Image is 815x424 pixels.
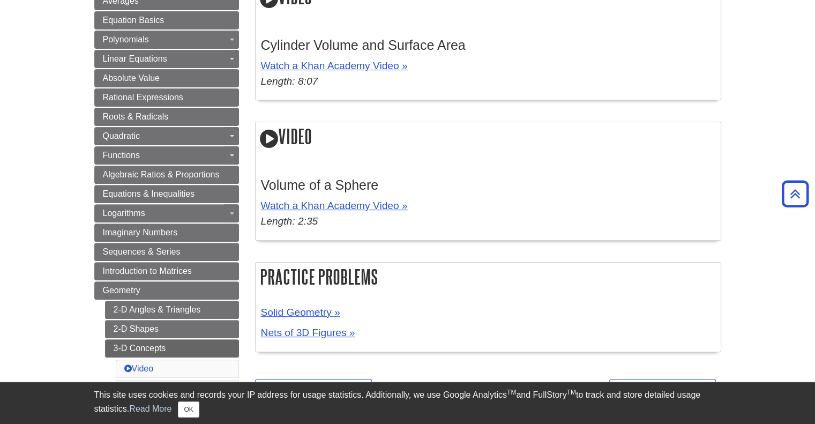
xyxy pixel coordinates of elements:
[105,339,239,358] a: 3-D Concepts
[261,60,408,71] a: Watch a Khan Academy Video »
[261,76,318,87] em: Length: 8:07
[778,187,812,201] a: Back to Top
[105,301,239,319] a: 2-D Angles & Triangles
[94,281,239,300] a: Geometry
[256,122,721,153] h2: Video
[103,170,220,179] span: Algebraic Ratios & Proportions
[94,11,239,29] a: Equation Basics
[261,215,318,227] em: Length: 2:35
[103,112,169,121] span: Roots & Radicals
[261,38,715,53] h3: Cylinder Volume and Surface Area
[103,54,167,63] span: Linear Equations
[94,224,239,242] a: Imaginary Numbers
[103,151,140,160] span: Functions
[103,73,160,83] span: Absolute Value
[609,379,716,404] a: Next:Trigonometry >>
[94,50,239,68] a: Linear Equations
[261,307,340,318] a: Solid Geometry »
[94,204,239,222] a: Logarithms
[94,185,239,203] a: Equations & Inequalities
[105,320,239,338] a: 2-D Shapes
[103,247,181,256] span: Sequences & Series
[94,146,239,165] a: Functions
[103,189,195,198] span: Equations & Inequalities
[256,263,721,291] h2: Practice Problems
[103,131,140,140] span: Quadratic
[129,404,171,413] a: Read More
[255,379,372,404] a: <<Previous:2-D Shapes
[94,88,239,107] a: Rational Expressions
[103,16,165,25] span: Equation Basics
[103,228,178,237] span: Imaginary Numbers
[103,35,149,44] span: Polynomials
[178,401,199,418] button: Close
[567,389,576,396] sup: TM
[94,389,721,418] div: This site uses cookies and records your IP address for usage statistics. Additionally, we use Goo...
[507,389,516,396] sup: TM
[103,266,192,276] span: Introduction to Matrices
[94,166,239,184] a: Algebraic Ratios & Proportions
[94,31,239,49] a: Polynomials
[103,93,183,102] span: Rational Expressions
[94,262,239,280] a: Introduction to Matrices
[261,327,355,338] a: Nets of 3D Figures »
[94,108,239,126] a: Roots & Radicals
[103,286,140,295] span: Geometry
[94,243,239,261] a: Sequences & Series
[261,200,408,211] a: Watch a Khan Academy Video »
[103,209,145,218] span: Logarithms
[261,177,715,193] h3: Volume of a Sphere
[94,127,239,145] a: Quadratic
[94,69,239,87] a: Absolute Value
[124,364,154,373] a: Video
